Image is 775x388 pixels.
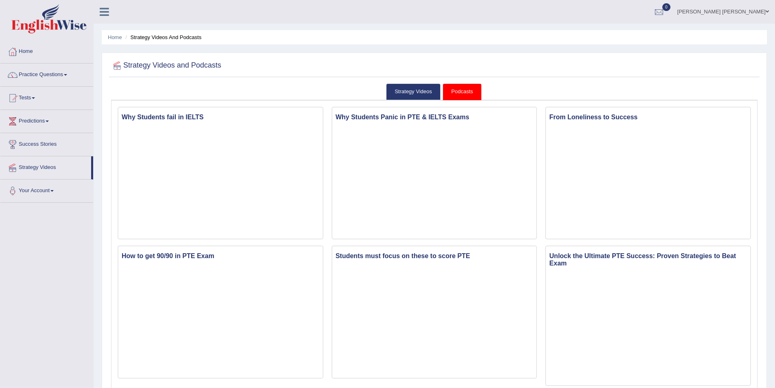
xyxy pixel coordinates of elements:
h3: From Loneliness to Success [546,112,750,123]
a: Home [108,34,122,40]
h3: How to get 90/90 in PTE Exam [118,250,323,262]
li: Strategy Videos and Podcasts [123,33,201,41]
a: Tests [0,87,93,107]
h2: Strategy Videos and Podcasts [111,59,221,72]
a: Home [0,40,93,61]
h3: Why Students Panic in PTE & IELTS Exams [332,112,537,123]
h3: Students must focus on these to score PTE [332,250,537,262]
h3: Unlock the Ultimate PTE Success: Proven Strategies to Beat Exam [546,250,750,269]
span: 0 [662,3,670,11]
a: Strategy Videos [0,156,91,177]
a: Predictions [0,110,93,130]
a: Your Account [0,180,93,200]
a: Practice Questions [0,64,93,84]
h3: Why Students fail in IELTS [118,112,323,123]
a: Success Stories [0,133,93,153]
a: Strategy Videos [386,83,441,100]
a: Podcasts [443,83,481,100]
